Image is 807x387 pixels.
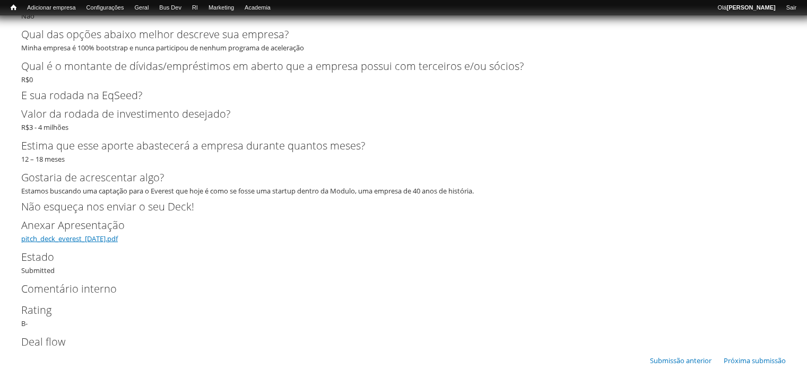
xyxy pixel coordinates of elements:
[154,3,187,13] a: Bus Dev
[21,58,768,74] label: Qual é o montante de dívidas/empréstimos em aberto que a empresa possui com terceiros e/ou sócios?
[187,3,203,13] a: RI
[21,249,768,265] label: Estado
[726,4,775,11] strong: [PERSON_NAME]
[11,4,16,11] span: Início
[21,106,768,122] label: Valor da rodada de investimento desejado?
[21,58,786,85] div: R$0
[21,302,768,318] label: Rating
[650,356,711,365] a: Submissão anterior
[21,170,768,186] label: Gostaria de acrescentar algo?
[129,3,154,13] a: Geral
[21,90,786,101] h2: E sua rodada na EqSeed?
[203,3,239,13] a: Marketing
[780,3,802,13] a: Sair
[712,3,780,13] a: Olá[PERSON_NAME]
[21,138,786,164] div: 12 – 18 meses
[21,186,779,196] div: Estamos buscando uma captação para o Everest que hoje é como se fosse uma startup dentro da Modul...
[21,201,786,212] h2: Não esqueça nos enviar o seu Deck!
[21,334,768,350] label: Deal flow
[724,356,786,365] a: Próxima submissão
[21,249,786,276] div: Submitted
[21,27,768,42] label: Qual das opções abaixo melhor descreve sua empresa?
[21,138,768,154] label: Estima que esse aporte abastecerá a empresa durante quantos meses?
[21,27,786,53] div: Minha empresa é 100% bootstrap e nunca participou de nenhum programa de aceleração
[21,106,786,133] div: R$3 - 4 milhões
[21,234,118,243] a: pitch_deck_everest_[DATE].pdf
[21,302,786,329] div: B-
[21,217,768,233] label: Anexar Apresentação
[22,3,81,13] a: Adicionar empresa
[21,281,768,297] label: Comentário interno
[239,3,276,13] a: Academia
[5,3,22,13] a: Início
[81,3,129,13] a: Configurações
